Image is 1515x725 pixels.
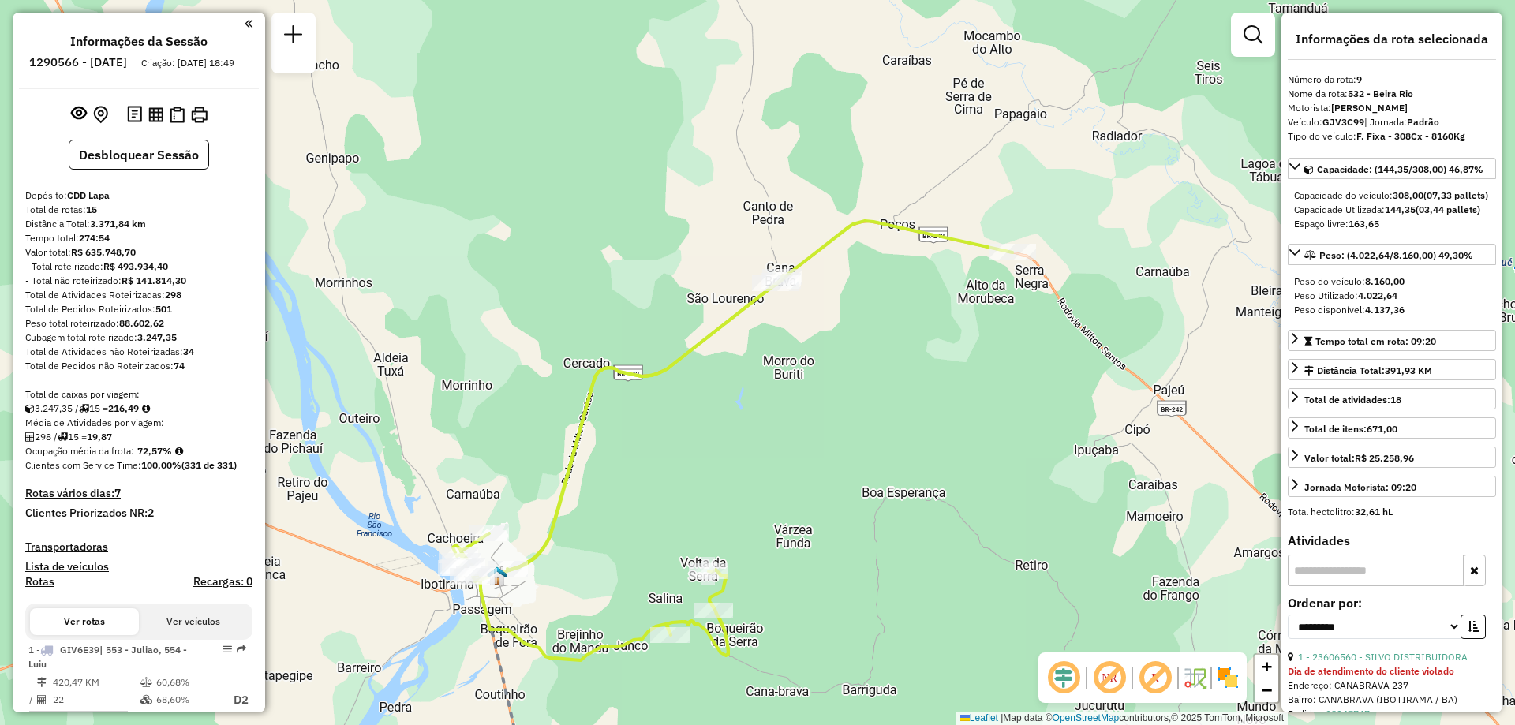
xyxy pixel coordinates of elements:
strong: 7 [114,486,121,500]
td: 420,47 KM [52,675,140,690]
strong: F. Fixa - 308Cx - 8160Kg [1356,130,1465,142]
td: 68,60% [155,690,219,710]
strong: 298 [165,289,181,301]
strong: 18 [1390,394,1401,405]
span: Clientes com Service Time: [25,459,141,471]
button: Ordem crescente [1461,615,1486,639]
div: Média de Atividades por viagem: [25,416,252,430]
div: Nome da rota: [1288,87,1496,101]
strong: 2 [148,506,154,520]
strong: 671,00 [1367,423,1397,435]
div: Tempo total: [25,231,252,245]
h4: Informações da rota selecionada [1288,32,1496,47]
i: % de utilização da cubagem [140,695,152,704]
span: Ocultar deslocamento [1045,659,1083,697]
span: + [1262,656,1272,676]
strong: [PERSON_NAME] [1331,102,1408,114]
div: Total de Atividades Roteirizadas: [25,288,252,302]
div: - Total não roteirizado: [25,274,252,288]
strong: (331 de 331) [181,459,237,471]
strong: 19,87 [87,431,112,443]
strong: 144,35 [1385,204,1416,215]
a: Zoom in [1255,655,1278,678]
strong: 9 [1356,73,1362,85]
strong: 74 [174,360,185,372]
button: Centralizar mapa no depósito ou ponto de apoio [90,103,111,127]
strong: 100,00% [141,459,181,471]
div: Jornada Motorista: 09:20 [1304,480,1416,495]
p: D2 [220,691,249,709]
div: Endereço: CANABRAVA 237 [1288,678,1496,693]
a: Zoom out [1255,678,1278,702]
div: Capacidade: (144,35/308,00) 46,87% [1288,182,1496,237]
strong: 216,49 [108,402,139,414]
button: Logs desbloquear sessão [124,103,145,127]
button: Exibir sessão original [68,102,90,127]
a: Capacidade: (144,35/308,00) 46,87% [1288,158,1496,179]
h6: 1290566 - [DATE] [29,55,127,69]
a: Clique aqui para minimizar o painel [245,14,252,32]
div: Total de caixas por viagem: [25,387,252,402]
button: Desbloquear Sessão [69,140,209,170]
img: Fluxo de ruas [1182,665,1207,690]
span: | 553 - Juliao, 554 - Luiu [28,644,187,670]
a: Jornada Motorista: 09:20 [1288,476,1496,497]
strong: R$ 25.258,96 [1355,452,1414,464]
span: Ocupação média da frota: [25,445,134,457]
em: Média calculada utilizando a maior ocupação (%Peso ou %Cubagem) de cada rota da sessão. Rotas cro... [175,447,183,456]
a: Leaflet [960,712,998,723]
a: 1 - 23606560 - SILVO DISTRIBUIDORA [1298,651,1468,663]
h4: Recargas: 0 [193,575,252,589]
button: Visualizar relatório de Roteirização [145,103,166,125]
strong: 4.137,36 [1365,304,1405,316]
span: | Jornada: [1364,116,1439,128]
strong: 163,65 [1349,218,1379,230]
div: Espaço livre: [1294,217,1490,231]
strong: 72,57% [137,445,172,457]
span: | [1001,712,1003,723]
td: 60,68% [155,675,219,690]
span: Tempo total em rota: 09:20 [1315,335,1436,347]
button: Ver veículos [139,608,248,635]
div: Total de Pedidos não Roteirizados: [25,359,252,373]
strong: Padrão [1407,116,1439,128]
span: − [1262,680,1272,700]
label: Ordenar por: [1288,593,1496,612]
div: Total de Pedidos Roteirizados: [25,302,252,316]
h4: Transportadoras [25,540,252,554]
div: Depósito: [25,189,252,203]
h4: Atividades [1288,533,1496,548]
strong: 4.022,64 [1358,290,1397,301]
strong: (03,44 pallets) [1416,204,1480,215]
span: Peso do veículo: [1294,275,1405,287]
i: Total de rotas [79,404,89,413]
span: 1 - [28,644,187,670]
i: Distância Total [37,678,47,687]
div: Map data © contributors,© 2025 TomTom, Microsoft [956,712,1288,725]
div: Capacidade Utilizada: [1294,203,1490,217]
i: Total de Atividades [25,432,35,442]
div: Distância Total: [1304,364,1432,378]
td: / [28,690,36,710]
img: Exibir/Ocultar setores [1215,665,1240,690]
img: PA - Ibotirama [487,566,507,586]
div: Total de Atividades não Roteirizadas: [25,345,252,359]
a: 08347747 [1326,708,1370,719]
strong: (07,33 pallets) [1423,189,1488,201]
span: 391,93 KM [1385,364,1432,376]
i: Meta Caixas/viagem: 206,52 Diferença: 9,97 [142,404,150,413]
span: Exibir rótulo [1136,659,1174,697]
a: Nova sessão e pesquisa [278,19,309,54]
strong: 274:54 [79,232,110,244]
div: Total hectolitro: [1288,505,1496,519]
strong: R$ 493.934,40 [103,260,168,272]
a: Rotas [25,575,54,589]
button: Visualizar Romaneio [166,103,188,126]
div: - Total roteirizado: [25,260,252,274]
div: Total de itens: [1304,422,1397,436]
strong: 8.160,00 [1365,275,1405,287]
strong: 3.247,35 [137,331,177,343]
h4: Rotas vários dias: [25,487,252,500]
strong: 532 - Beira Rio [1348,88,1413,99]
